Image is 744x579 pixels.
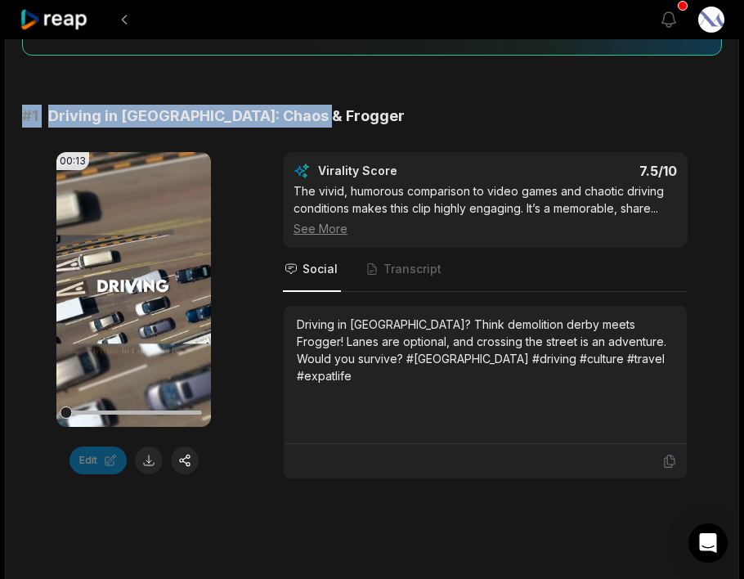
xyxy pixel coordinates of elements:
[283,248,688,292] nav: Tabs
[383,261,441,277] span: Transcript
[502,163,678,179] div: 7.5 /10
[48,105,405,128] span: Driving in [GEOGRAPHIC_DATA]: Chaos & Frogger
[303,261,338,277] span: Social
[297,316,674,384] div: Driving in [GEOGRAPHIC_DATA]? Think demolition derby meets Frogger! Lanes are optional, and cross...
[56,152,211,427] video: Your browser does not support mp4 format.
[688,523,728,563] div: Open Intercom Messenger
[294,220,677,237] div: See More
[69,447,127,474] button: Edit
[294,182,677,237] div: The vivid, humorous comparison to video games and chaotic driving conditions makes this clip high...
[22,105,38,128] span: # 1
[318,163,494,179] div: Virality Score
